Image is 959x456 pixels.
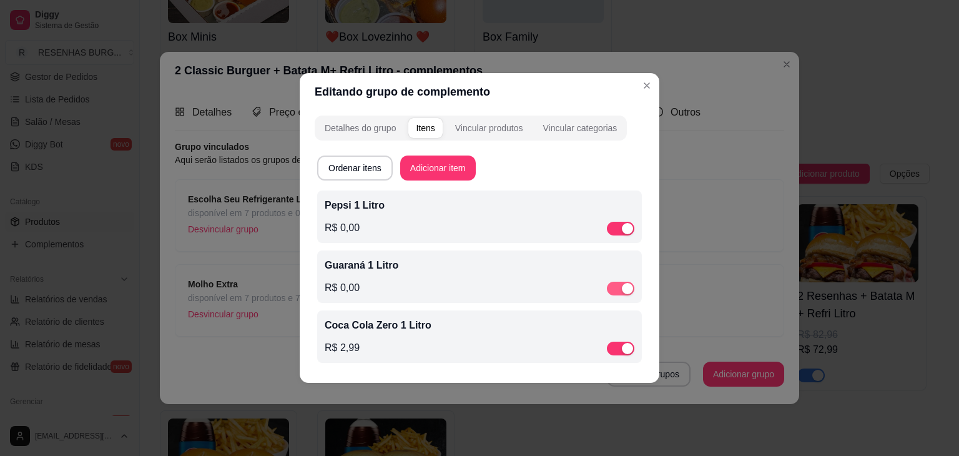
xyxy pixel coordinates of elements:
[637,76,657,96] button: Close
[416,122,435,134] div: Itens
[400,156,476,181] button: Adicionar item
[325,318,634,333] p: Coca Cola Zero 1 Litro
[315,116,627,141] div: complement-group
[325,280,360,295] p: R$ 0,00
[325,122,396,134] div: Detalhes do grupo
[325,198,634,213] p: Pepsi 1 Litro
[300,73,659,111] header: Editando grupo de complemento
[315,116,644,141] div: complement-group
[543,122,617,134] div: Vincular categorias
[455,122,523,134] div: Vincular produtos
[317,156,393,181] button: Ordenar itens
[325,258,634,273] p: Guaraná 1 Litro
[325,221,360,235] p: R$ 0,00
[325,340,360,355] p: R$ 2,99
